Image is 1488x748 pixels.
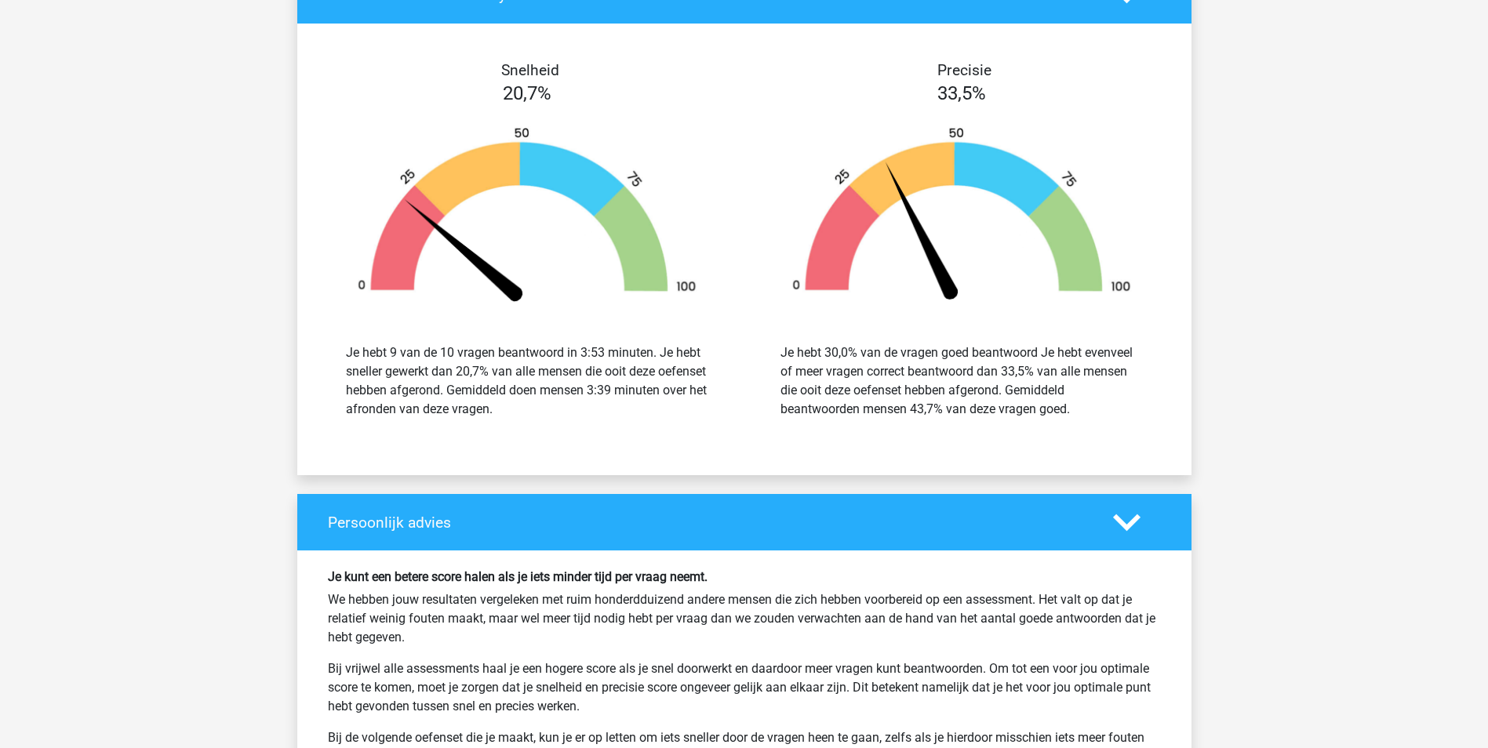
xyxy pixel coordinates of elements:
h4: Persoonlijk advies [328,514,1090,532]
h6: Je kunt een betere score halen als je iets minder tijd per vraag neemt. [328,569,1161,584]
img: 34.f45c3573b1f5.png [768,126,1155,306]
span: 33,5% [937,82,986,104]
h4: Precisie [762,61,1167,79]
div: Je hebt 30,0% van de vragen goed beantwoord Je hebt evenveel of meer vragen correct beantwoord da... [780,343,1143,419]
p: We hebben jouw resultaten vergeleken met ruim honderdduizend andere mensen die zich hebben voorbe... [328,590,1161,647]
span: 20,7% [503,82,551,104]
p: Bij vrijwel alle assessments haal je een hogere score als je snel doorwerkt en daardoor meer vrag... [328,659,1161,716]
div: Je hebt 9 van de 10 vragen beantwoord in 3:53 minuten. Je hebt sneller gewerkt dan 20,7% van alle... [346,343,708,419]
img: 21.45c424dbdb1d.png [333,126,721,306]
h4: Snelheid [328,61,733,79]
